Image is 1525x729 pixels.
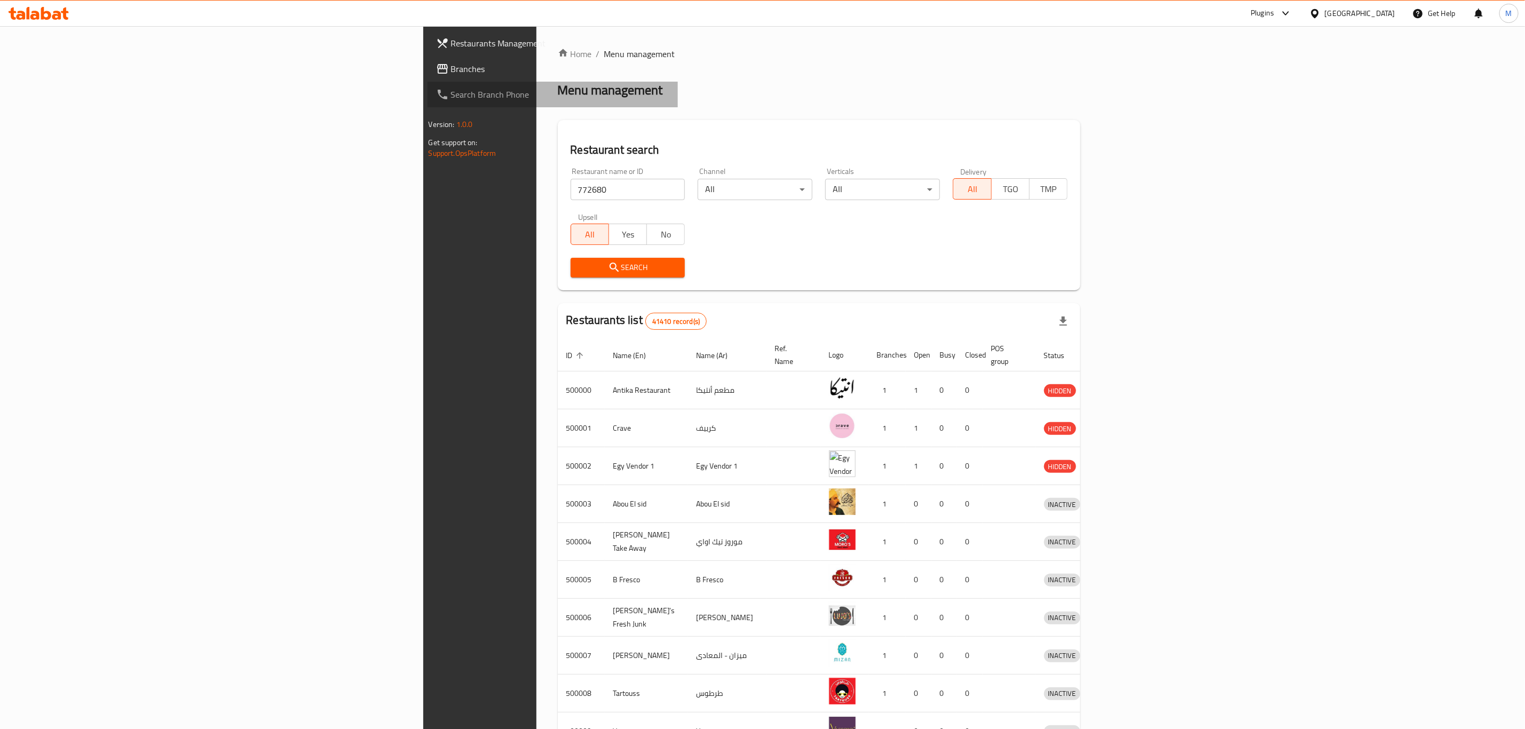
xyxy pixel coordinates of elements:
nav: breadcrumb [558,47,1081,60]
div: HIDDEN [1044,422,1076,435]
span: HIDDEN [1044,461,1076,473]
h2: Restaurants list [566,312,707,330]
td: 0 [931,485,957,523]
td: 0 [957,561,983,599]
div: INACTIVE [1044,574,1080,587]
div: All [825,179,940,200]
img: B Fresco [829,564,856,591]
td: 0 [957,675,983,712]
th: Logo [820,339,868,371]
td: 1 [868,637,906,675]
td: موروز تيك اواي [688,523,767,561]
div: Plugins [1251,7,1274,20]
td: 1 [868,523,906,561]
span: Yes [613,227,643,242]
td: 0 [931,523,957,561]
img: Antika Restaurant [829,375,856,401]
td: 0 [931,599,957,637]
span: Name (En) [613,349,660,362]
td: ميزان - المعادى [688,637,767,675]
button: TMP [1029,178,1068,200]
div: INACTIVE [1044,498,1080,511]
span: 1.0.0 [456,117,473,131]
td: 1 [906,447,931,485]
td: 1 [868,561,906,599]
div: All [698,179,812,200]
img: Egy Vendor 1 [829,450,856,477]
th: Open [906,339,931,371]
span: TGO [996,181,1025,197]
span: INACTIVE [1044,687,1080,700]
span: HIDDEN [1044,385,1076,397]
td: 1 [868,599,906,637]
a: Branches [428,56,678,82]
button: No [646,224,685,245]
h2: Restaurant search [571,142,1068,158]
label: Upsell [578,213,598,220]
span: Ref. Name [775,342,808,368]
td: 0 [931,637,957,675]
td: 0 [957,485,983,523]
td: [PERSON_NAME] [688,599,767,637]
span: ID [566,349,587,362]
td: 1 [906,371,931,409]
span: M [1506,7,1512,19]
span: HIDDEN [1044,423,1076,435]
label: Delivery [960,168,987,175]
th: Closed [957,339,983,371]
td: كرييف [688,409,767,447]
span: Status [1044,349,1079,362]
button: Search [571,258,685,278]
td: B Fresco [688,561,767,599]
td: 0 [906,561,931,599]
td: 0 [906,599,931,637]
th: Busy [931,339,957,371]
div: Export file [1050,308,1076,334]
img: Mizan - Maadi [829,640,856,667]
td: 1 [868,447,906,485]
span: Name (Ar) [697,349,742,362]
a: Search Branch Phone [428,82,678,107]
span: Search [579,261,677,274]
img: Tartouss [829,678,856,704]
div: Total records count [645,313,707,330]
span: INACTIVE [1044,612,1080,624]
span: Version: [429,117,455,131]
td: 0 [931,561,957,599]
td: 0 [957,637,983,675]
img: Lujo's Fresh Junk [829,602,856,629]
span: Branches [451,62,669,75]
span: Get support on: [429,136,478,149]
td: 0 [931,409,957,447]
span: 41410 record(s) [646,316,706,327]
span: INACTIVE [1044,498,1080,511]
span: No [651,227,681,242]
div: HIDDEN [1044,460,1076,473]
td: 0 [906,485,931,523]
a: Restaurants Management [428,30,678,56]
td: 0 [957,523,983,561]
span: INACTIVE [1044,536,1080,548]
div: [GEOGRAPHIC_DATA] [1325,7,1395,19]
button: All [571,224,609,245]
td: 0 [957,409,983,447]
td: مطعم أنتيكا [688,371,767,409]
button: TGO [991,178,1030,200]
td: 0 [931,675,957,712]
td: Abou El sid [688,485,767,523]
button: All [953,178,991,200]
td: Egy Vendor 1 [688,447,767,485]
button: Yes [609,224,647,245]
td: 1 [868,485,906,523]
td: 1 [868,675,906,712]
td: 0 [957,447,983,485]
td: 1 [868,371,906,409]
span: INACTIVE [1044,649,1080,662]
span: INACTIVE [1044,574,1080,586]
td: 0 [906,523,931,561]
div: HIDDEN [1044,384,1076,397]
span: All [575,227,605,242]
img: Moro's Take Away [829,526,856,553]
